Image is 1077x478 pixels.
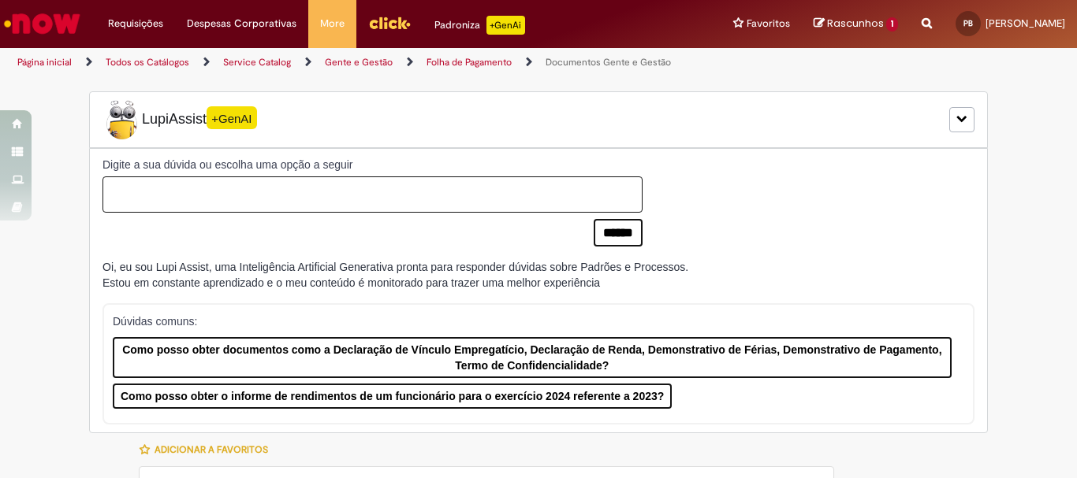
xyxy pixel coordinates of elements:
[320,16,345,31] span: More
[106,56,189,69] a: Todos os Catálogos
[2,8,83,39] img: ServiceNow
[963,18,973,28] span: PB
[486,16,525,35] p: +GenAi
[102,157,643,172] label: Digite a sua dúvida ou escolha uma opção a seguir
[986,17,1065,30] span: [PERSON_NAME]
[827,16,884,31] span: Rascunhos
[139,433,277,466] button: Adicionar a Favoritos
[12,48,706,77] ul: Trilhas de página
[113,313,952,329] p: Dúvidas comuns:
[434,16,525,35] div: Padroniza
[102,259,688,291] div: Oi, eu sou Lupi Assist, uma Inteligência Artificial Generativa pronta para responder dúvidas sobr...
[108,16,163,31] span: Requisições
[427,56,512,69] a: Folha de Pagamento
[102,100,257,139] span: LupiAssist
[223,56,291,69] a: Service Catalog
[546,56,671,69] a: Documentos Gente e Gestão
[747,16,790,31] span: Favoritos
[17,56,72,69] a: Página inicial
[368,11,411,35] img: click_logo_yellow_360x200.png
[113,337,952,378] button: Como posso obter documentos como a Declaração de Vínculo Empregatício, Declaração de Renda, Demon...
[187,16,296,31] span: Despesas Corporativas
[113,384,672,409] button: Como posso obter o informe de rendimentos de um funcionário para o exercício 2024 referente a 2023?
[886,17,898,31] span: 1
[207,106,257,129] span: +GenAI
[102,100,142,139] img: Lupi
[814,17,898,31] a: Rascunhos
[325,56,393,69] a: Gente e Gestão
[155,443,268,456] span: Adicionar a Favoritos
[89,91,988,148] div: LupiLupiAssist+GenAI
